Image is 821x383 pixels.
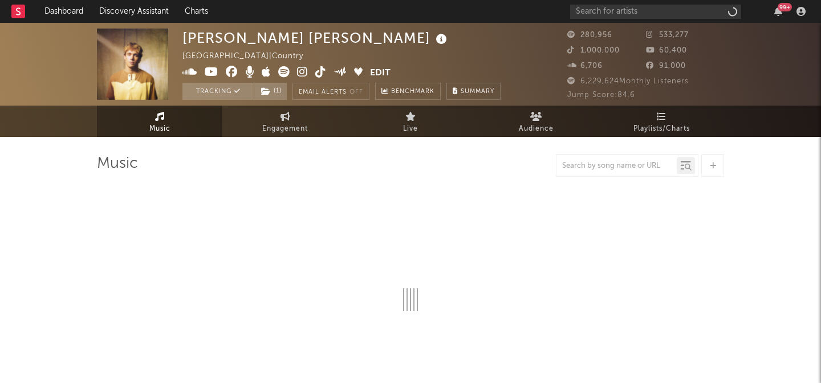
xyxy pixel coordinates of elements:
button: Email AlertsOff [292,83,369,100]
div: [PERSON_NAME] [PERSON_NAME] [182,29,450,47]
span: Summary [461,88,494,95]
a: Playlists/Charts [599,106,724,137]
span: 91,000 [646,62,686,70]
span: 533,277 [646,31,689,39]
span: Jump Score: 84.6 [567,91,635,99]
a: Benchmark [375,83,441,100]
span: ( 1 ) [254,83,287,100]
button: (1) [254,83,287,100]
span: 280,956 [567,31,612,39]
input: Search by song name or URL [556,162,677,171]
span: Live [403,122,418,136]
span: Engagement [262,122,308,136]
a: Music [97,106,222,137]
em: Off [349,89,363,95]
span: Benchmark [391,85,434,99]
button: Edit [370,66,391,80]
span: Music [149,122,170,136]
button: Tracking [182,83,254,100]
input: Search for artists [570,5,741,19]
button: 99+ [774,7,782,16]
span: Audience [519,122,554,136]
div: [GEOGRAPHIC_DATA] | Country [182,50,316,63]
a: Audience [473,106,599,137]
span: Playlists/Charts [633,122,690,136]
div: 99 + [778,3,792,11]
span: 60,400 [646,47,687,54]
a: Engagement [222,106,348,137]
button: Summary [446,83,501,100]
a: Live [348,106,473,137]
span: 6,229,624 Monthly Listeners [567,78,689,85]
span: 6,706 [567,62,603,70]
span: 1,000,000 [567,47,620,54]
